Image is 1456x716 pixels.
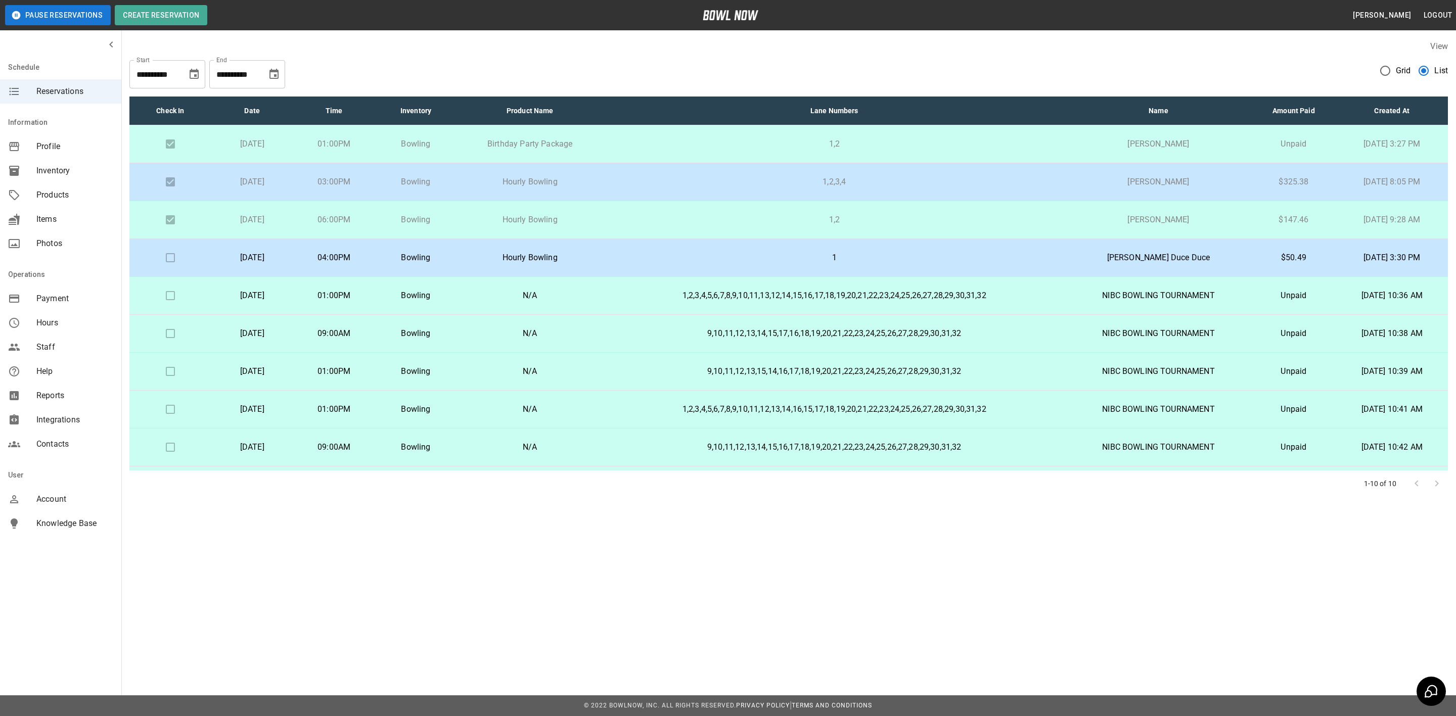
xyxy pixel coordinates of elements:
[1259,365,1328,377] p: Unpaid
[611,365,1058,377] p: 9,10,11,12,13,15,14,16,17,18,19,20,21,22,23,24,25,26,27,28,29,30,31,32
[293,97,375,125] th: Time
[465,176,595,188] p: Hourly Bowling
[219,138,285,150] p: [DATE]
[5,5,111,25] button: Pause Reservations
[1259,327,1328,340] p: Unpaid
[1344,441,1440,453] p: [DATE] 10:42 AM
[115,5,207,25] button: Create Reservation
[383,365,449,377] p: Bowling
[1251,97,1336,125] th: Amount Paid
[465,327,595,340] p: N/A
[36,438,113,450] span: Contacts
[36,189,113,201] span: Products
[1066,97,1252,125] th: Name
[1430,41,1448,51] label: View
[36,317,113,329] span: Hours
[219,403,285,415] p: [DATE]
[36,165,113,177] span: Inventory
[611,214,1058,226] p: 1,2
[1074,365,1244,377] p: NIBC BOWLING TOURNAMENT
[383,403,449,415] p: Bowling
[1074,441,1244,453] p: NIBC BOWLING TOURNAMENT
[1259,176,1328,188] p: $325.38
[457,97,603,125] th: Product Name
[301,441,367,453] p: 09:00AM
[36,390,113,402] span: Reports
[1344,290,1440,302] p: [DATE] 10:36 AM
[36,365,113,377] span: Help
[219,176,285,188] p: [DATE]
[301,403,367,415] p: 01:00PM
[1344,403,1440,415] p: [DATE] 10:41 AM
[1074,214,1244,226] p: [PERSON_NAME]
[1074,176,1244,188] p: [PERSON_NAME]
[1259,290,1328,302] p: Unpaid
[383,138,449,150] p: Bowling
[1396,65,1411,77] span: Grid
[465,214,595,226] p: Hourly Bowling
[1336,97,1448,125] th: Created At
[1344,252,1440,264] p: [DATE] 3:30 PM
[301,138,367,150] p: 01:00PM
[301,327,367,340] p: 09:00AM
[1344,327,1440,340] p: [DATE] 10:38 AM
[1074,403,1244,415] p: NIBC BOWLING TOURNAMENT
[1259,441,1328,453] p: Unpaid
[1074,138,1244,150] p: [PERSON_NAME]
[1349,6,1415,25] button: [PERSON_NAME]
[211,97,293,125] th: Date
[36,517,113,530] span: Knowledge Base
[465,252,595,264] p: Hourly Bowling
[1074,327,1244,340] p: NIBC BOWLING TOURNAMENT
[792,702,872,709] a: Terms and Conditions
[465,138,595,150] p: Birthday Party Package
[603,97,1066,125] th: Lane Numbers
[1074,290,1244,302] p: NIBC BOWLING TOURNAMENT
[584,702,736,709] span: © 2022 BowlNow, Inc. All Rights Reserved.
[1259,403,1328,415] p: Unpaid
[383,176,449,188] p: Bowling
[219,214,285,226] p: [DATE]
[301,214,367,226] p: 06:00PM
[36,237,113,250] span: Photos
[465,365,595,377] p: N/A
[219,290,285,302] p: [DATE]
[465,441,595,453] p: N/A
[36,341,113,353] span: Staff
[36,213,113,225] span: Items
[1074,252,1244,264] p: [PERSON_NAME] Duce Duce
[219,441,285,453] p: [DATE]
[301,290,367,302] p: 01:00PM
[301,365,367,377] p: 01:00PM
[1364,479,1397,489] p: 1-10 of 10
[36,493,113,505] span: Account
[1344,138,1440,150] p: [DATE] 3:27 PM
[1420,6,1456,25] button: Logout
[36,293,113,305] span: Payment
[36,140,113,153] span: Profile
[1259,252,1328,264] p: $50.49
[219,327,285,340] p: [DATE]
[611,327,1058,340] p: 9,10,11,12,13,14,15,17,16,18,19,20,21,22,23,24,25,26,27,28,29,30,31,32
[736,702,790,709] a: Privacy Policy
[383,214,449,226] p: Bowling
[36,414,113,426] span: Integrations
[219,365,285,377] p: [DATE]
[129,97,211,125] th: Check In
[1434,65,1448,77] span: List
[465,290,595,302] p: N/A
[611,290,1058,302] p: 1,2,3,4,5,6,7,8,9,10,11,13,12,14,15,16,17,18,19,20,21,22,23,24,25,26,27,28,29,30,31,32
[611,252,1058,264] p: 1
[611,441,1058,453] p: 9,10,11,12,13,14,15,16,17,18,19,20,21,22,23,24,25,26,27,28,29,30,31,32
[611,403,1058,415] p: 1,2,3,4,5,6,7,8,9,10,11,12,13,14,16,15,17,18,19,20,21,22,23,24,25,26,27,28,29,30,31,32
[375,97,457,125] th: Inventory
[36,85,113,98] span: Reservations
[611,176,1058,188] p: 1,2,3,4
[383,252,449,264] p: Bowling
[703,10,758,20] img: logo
[1344,176,1440,188] p: [DATE] 8:05 PM
[264,64,284,84] button: Choose date, selected date is Nov 6, 2025
[611,138,1058,150] p: 1,2
[301,176,367,188] p: 03:00PM
[383,327,449,340] p: Bowling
